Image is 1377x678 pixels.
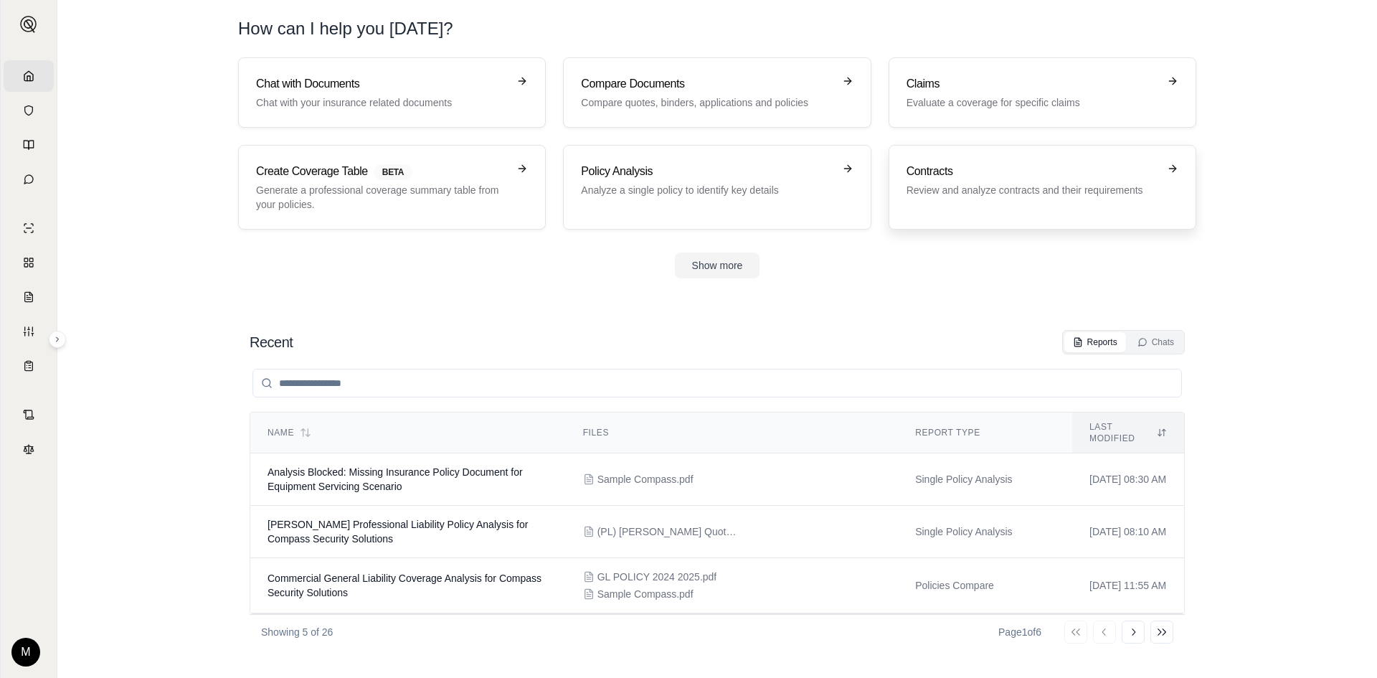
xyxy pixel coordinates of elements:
p: Showing 5 of 26 [261,625,333,639]
button: Expand sidebar [14,10,43,39]
p: Analyze a single policy to identify key details [581,183,833,197]
a: Legal Search Engine [4,433,54,465]
a: Coverage Table [4,350,54,382]
td: [DATE] 11:55 AM [1072,558,1184,613]
span: GL POLICY 2024 2025.pdf [597,570,717,584]
p: Evaluate a coverage for specific claims [907,95,1158,110]
button: Expand sidebar [49,331,66,348]
td: [DATE] 08:10 AM [1072,506,1184,558]
button: Show more [675,253,760,278]
td: Single Policy Analysis [898,506,1072,558]
a: Claim Coverage [4,281,54,313]
a: Create Coverage TableBETAGenerate a professional coverage summary table from your policies. [238,145,546,230]
button: Chats [1129,332,1183,352]
a: Single Policy [4,212,54,244]
h3: Contracts [907,163,1158,180]
h3: Policy Analysis [581,163,833,180]
th: Report Type [898,413,1072,453]
th: Files [566,413,898,453]
td: [DATE] 08:30 AM [1072,453,1184,506]
span: Sample Compass.pdf [597,587,694,601]
div: Name [268,427,549,438]
span: Sample Compass.pdf [597,472,694,486]
a: Custom Report [4,316,54,347]
span: Commercial General Liability Coverage Analysis for Compass Security Solutions [268,573,541,598]
h3: Claims [907,75,1158,93]
div: Chats [1137,336,1174,348]
a: Documents Vault [4,95,54,126]
p: Compare quotes, binders, applications and policies [581,95,833,110]
a: Prompt Library [4,129,54,161]
h3: Compare Documents [581,75,833,93]
a: Contract Analysis [4,399,54,430]
td: Policies Compare [898,558,1072,613]
h3: Chat with Documents [256,75,508,93]
a: Policy AnalysisAnalyze a single policy to identify key details [563,145,871,230]
h2: Recent [250,332,293,352]
span: Analysis Blocked: Missing Insurance Policy Document for Equipment Servicing Scenario [268,466,523,492]
div: M [11,638,40,667]
button: Reports [1064,332,1126,352]
span: Vela Professional Liability Policy Analysis for Compass Security Solutions [268,519,528,545]
h1: How can I help you [DATE]? [238,17,453,40]
h3: Create Coverage Table [256,163,508,180]
a: Home [4,60,54,92]
p: Generate a professional coverage summary table from your policies. [256,183,508,212]
a: Chat with DocumentsChat with your insurance related documents [238,57,546,128]
span: BETA [374,164,412,180]
a: Policy Comparisons [4,247,54,278]
span: (PL) Vela Quote - Compass Security Solutions (10-05-25-2026).pdf [597,524,741,539]
a: Compare DocumentsCompare quotes, binders, applications and policies [563,57,871,128]
img: Expand sidebar [20,16,37,33]
a: ContractsReview and analyze contracts and their requirements [889,145,1196,230]
div: Last modified [1089,421,1167,444]
a: ClaimsEvaluate a coverage for specific claims [889,57,1196,128]
p: Review and analyze contracts and their requirements [907,183,1158,197]
p: Chat with your insurance related documents [256,95,508,110]
td: Single Policy Analysis [898,453,1072,506]
div: Page 1 of 6 [998,625,1041,639]
a: Chat [4,164,54,195]
div: Reports [1073,336,1117,348]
